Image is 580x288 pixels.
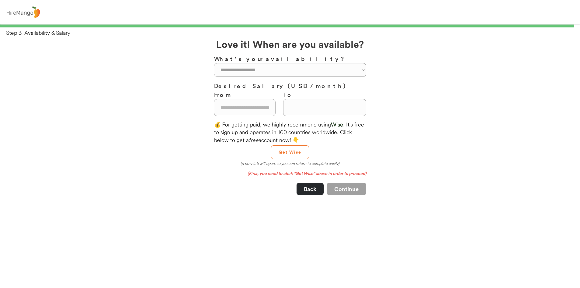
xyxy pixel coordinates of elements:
[271,145,309,159] button: Get Wise
[6,29,580,37] div: Step 3. Availability & Salary
[5,5,42,20] img: logo%20-%20hiremango%20gray.png
[241,161,339,166] em: (a new tab will open, so you can return to complete easily)
[214,54,366,63] h3: What's your availability?
[248,170,366,176] em: (First, you need to click "Get Wise" above in order to proceed)
[1,24,579,27] div: 99%
[297,183,324,195] button: Back
[283,90,366,99] h3: To
[249,137,258,144] em: free
[214,81,366,90] h3: Desired Salary (USD / month)
[331,121,343,128] font: Wise
[216,37,364,51] h2: Love it! When are you available?
[214,90,276,99] h3: From
[327,183,366,195] button: Continue
[214,121,366,144] div: 💰 For getting paid, we highly recommend using ! It's free to sign up and operates in 160 countrie...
